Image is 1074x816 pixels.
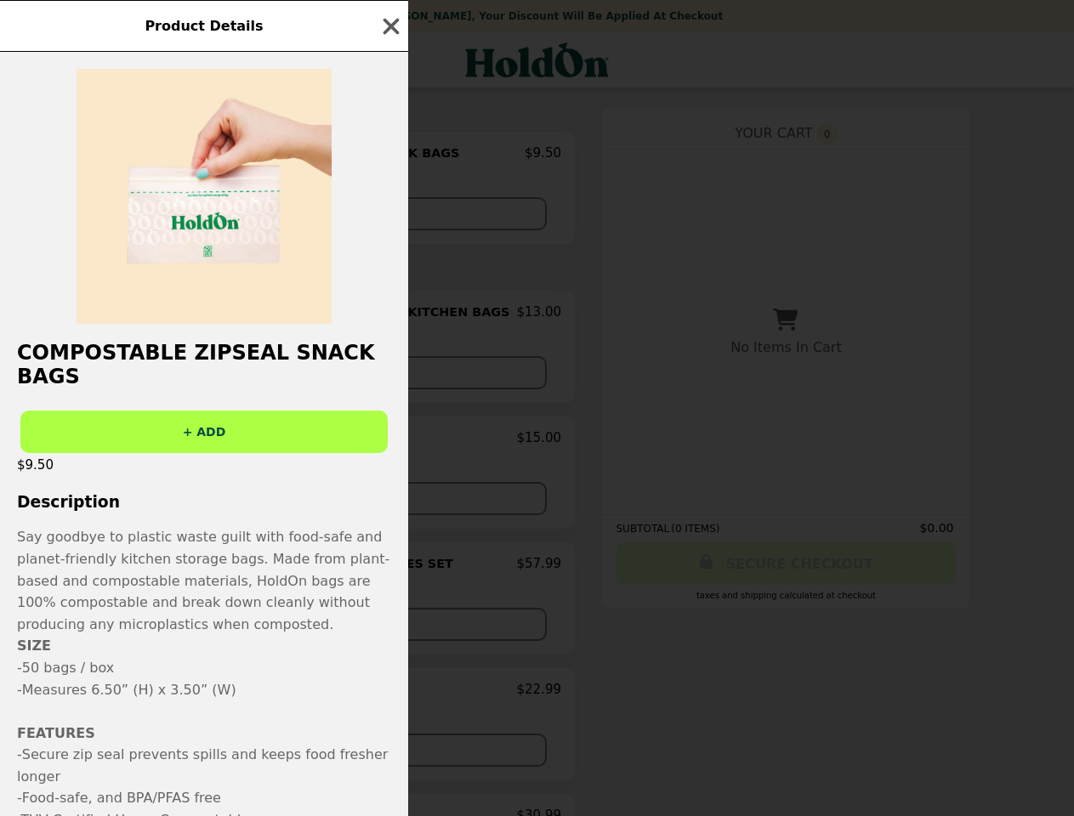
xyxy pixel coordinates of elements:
strong: FEATURES [17,725,95,741]
strong: SIZE [17,637,51,654]
p: Say goodbye to plastic waste guilt with food-safe and planet-friendly kitchen storage bags. Made ... [17,526,391,635]
span: Product Details [145,18,263,34]
img: Default Title [77,69,332,324]
button: + ADD [20,411,388,453]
